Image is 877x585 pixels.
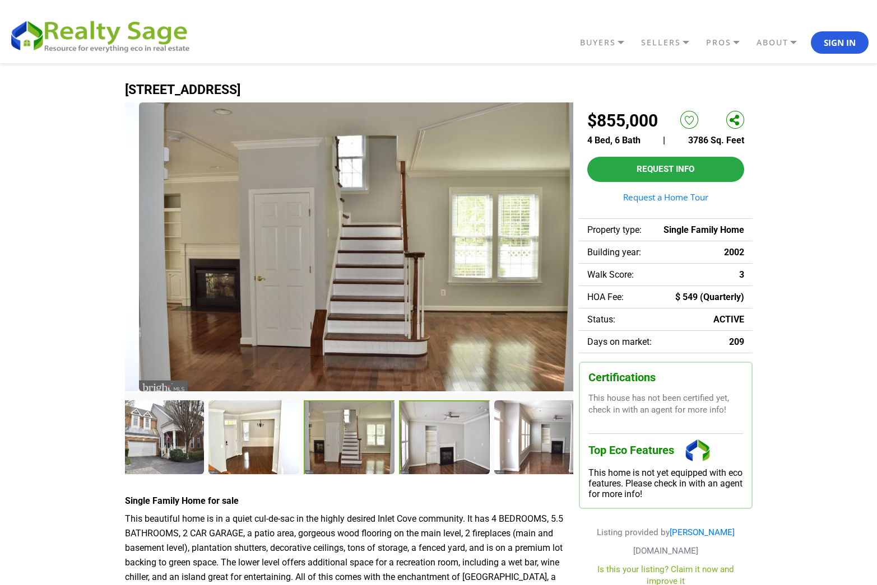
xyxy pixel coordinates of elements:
span: Days on market: [587,336,652,347]
span: | [663,135,665,146]
a: SELLERS [638,33,703,52]
span: Property type: [587,224,642,235]
h3: Certifications [588,371,743,384]
h4: Single Family Home for sale [125,495,573,506]
span: 209 [729,336,744,347]
span: Listing provided by [597,527,735,537]
button: Request Info [587,157,744,182]
a: PROS [703,33,754,52]
span: ACTIVE [713,314,744,325]
span: $ 549 (Quarterly) [675,292,744,302]
span: 2002 [724,247,744,258]
a: BUYERS [577,33,638,52]
a: [PERSON_NAME] [670,527,735,537]
p: This house has not been certified yet, check in with an agent for more info! [588,392,743,416]
div: This home is not yet equipped with eco features. Please check in with an agent for more info! [588,467,743,499]
button: Sign In [811,31,869,54]
span: 4 Bed, 6 Bath [587,135,641,146]
span: Status: [587,314,615,325]
h2: $855,000 [587,111,658,130]
span: [DOMAIN_NAME] [633,546,698,556]
span: Walk Score: [587,269,634,280]
span: Building year: [587,247,641,258]
span: HOA Fee: [587,292,624,302]
h1: [STREET_ADDRESS] [125,83,753,97]
a: ABOUT [754,33,811,52]
span: Single Family Home [663,224,744,235]
img: REALTY SAGE [8,17,199,54]
span: 3786 Sq. Feet [688,135,744,146]
h3: Top Eco Features [588,433,743,467]
span: 3 [739,269,744,280]
a: Request a Home Tour [587,193,744,202]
